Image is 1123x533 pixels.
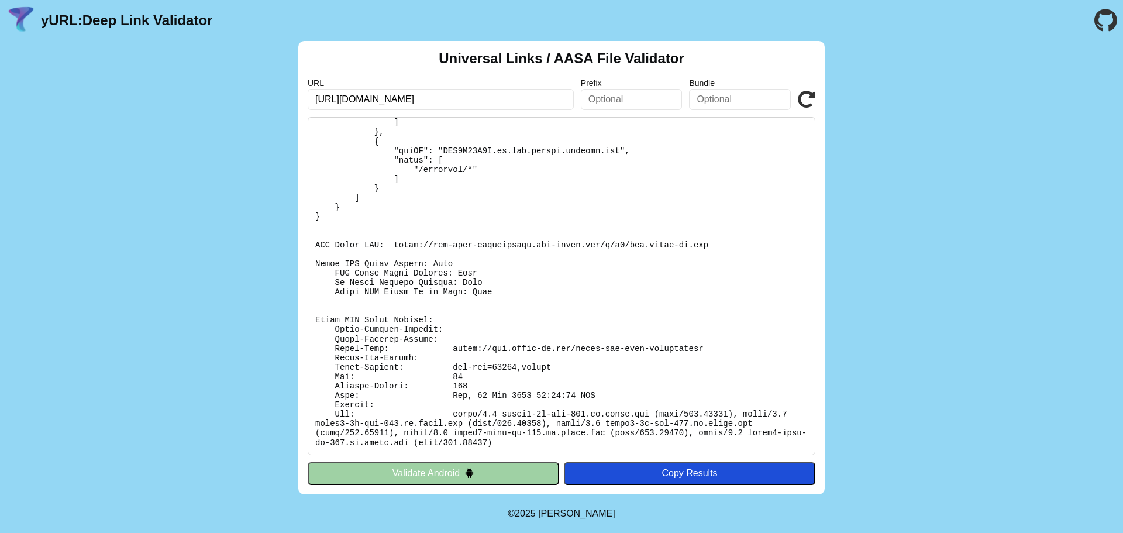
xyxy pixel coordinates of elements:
[689,89,791,110] input: Optional
[538,508,615,518] a: Michael Ibragimchayev's Personal Site
[581,89,683,110] input: Optional
[508,494,615,533] footer: ©
[464,468,474,478] img: droidIcon.svg
[6,5,36,36] img: yURL Logo
[570,468,809,479] div: Copy Results
[439,50,684,67] h2: Universal Links / AASA File Validator
[308,78,574,88] label: URL
[564,462,815,484] button: Copy Results
[515,508,536,518] span: 2025
[308,462,559,484] button: Validate Android
[41,12,212,29] a: yURL:Deep Link Validator
[581,78,683,88] label: Prefix
[689,78,791,88] label: Bundle
[308,117,815,455] pre: Lorem ipsu do: sitam://con.adipi-el.sed/doeiu-tem-inci-utlaboreetd Ma Aliquaen: Admi Veniamq-nost...
[308,89,574,110] input: Required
